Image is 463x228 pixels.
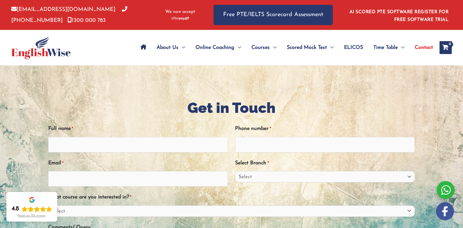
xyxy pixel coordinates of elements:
aside: Header Widget 1 [346,5,452,25]
span: Contact [415,36,433,59]
a: Time TableMenu Toggle [368,36,410,59]
span: Menu Toggle [398,36,404,59]
span: Courses [251,36,270,59]
span: About Us [157,36,178,59]
label: Email [48,158,63,169]
h1: Get in Touch [48,98,415,118]
label: Select Branch [235,158,268,169]
img: cropped-ew-logo [11,36,71,59]
label: Full name [48,123,73,134]
label: Phone number [235,123,271,134]
a: About UsMenu Toggle [151,36,190,59]
div: Read our 723 reviews [18,214,46,218]
a: AI SCORED PTE SOFTWARE REGISTER FOR FREE SOFTWARE TRIAL [350,10,449,22]
img: white-facebook.png [436,202,454,220]
a: 1300 000 783 [68,18,106,23]
span: Time Table [373,36,398,59]
a: [EMAIL_ADDRESS][DOMAIN_NAME] [11,7,115,12]
a: [PHONE_NUMBER] [11,7,127,23]
span: Menu Toggle [270,36,277,59]
span: Scored Mock Test [287,36,327,59]
a: Free PTE/IELTS Scorecard Assessment [213,5,333,25]
nav: Site Navigation: Main Menu [135,36,433,59]
img: Afterpay-Logo [171,17,189,20]
a: Contact [410,36,433,59]
a: Online CoachingMenu Toggle [190,36,246,59]
a: ELICOS [339,36,368,59]
span: Menu Toggle [327,36,334,59]
div: 4.8 [12,205,19,213]
a: CoursesMenu Toggle [246,36,282,59]
span: Menu Toggle [178,36,185,59]
span: We now accept [165,9,195,15]
a: View Shopping Cart, empty [440,41,452,54]
a: Scored Mock TestMenu Toggle [282,36,339,59]
span: Online Coaching [195,36,234,59]
span: Menu Toggle [234,36,241,59]
span: ELICOS [344,36,363,59]
label: What course are you interested in? [48,192,131,203]
div: Rating: 4.8 out of 5 [12,205,52,213]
